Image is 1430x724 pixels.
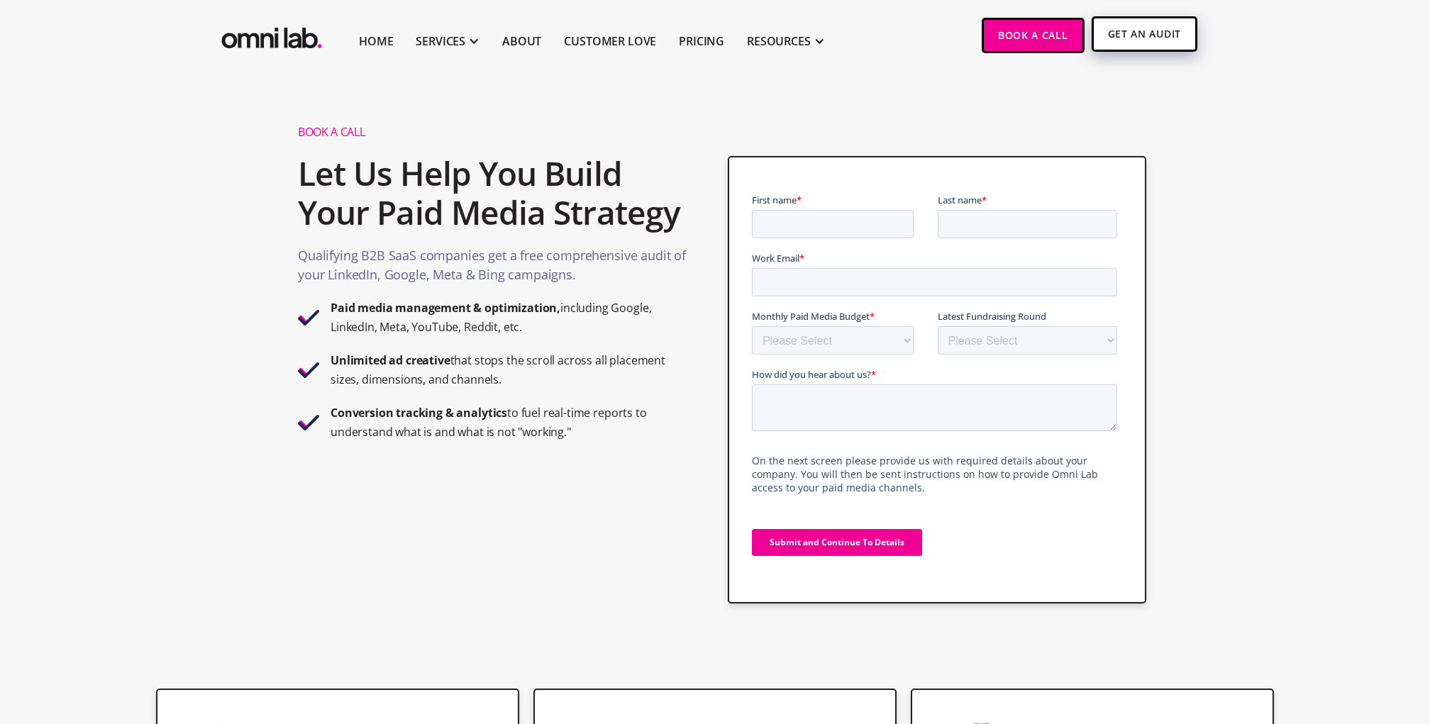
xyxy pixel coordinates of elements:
[564,33,656,50] a: Customer Love
[331,352,665,387] strong: that stops the scroll across all placement sizes, dimensions, and channels.
[331,352,450,368] strong: Unlimited ad creative
[218,18,325,52] img: Omni Lab: B2B SaaS Demand Generation Agency
[359,33,393,50] a: Home
[298,246,689,291] p: Qualifying B2B SaaS companies get a free comprehensive audit of your LinkedIn, Google, Meta & Bin...
[416,33,465,50] div: SERVICES
[502,33,541,50] a: About
[747,33,811,50] div: RESOURCES
[298,125,689,140] h1: Book A Call
[331,300,560,316] strong: Paid media management & optimization,
[982,18,1085,53] a: Book a Call
[331,405,507,421] strong: Conversion tracking & analytics
[298,147,689,239] h2: Let Us Help You Build Your Paid Media Strategy
[679,33,724,50] a: Pricing
[752,193,1123,567] iframe: Form 0
[1092,16,1197,52] a: Get An Audit
[218,18,325,52] a: home
[1175,559,1430,724] iframe: Chat Widget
